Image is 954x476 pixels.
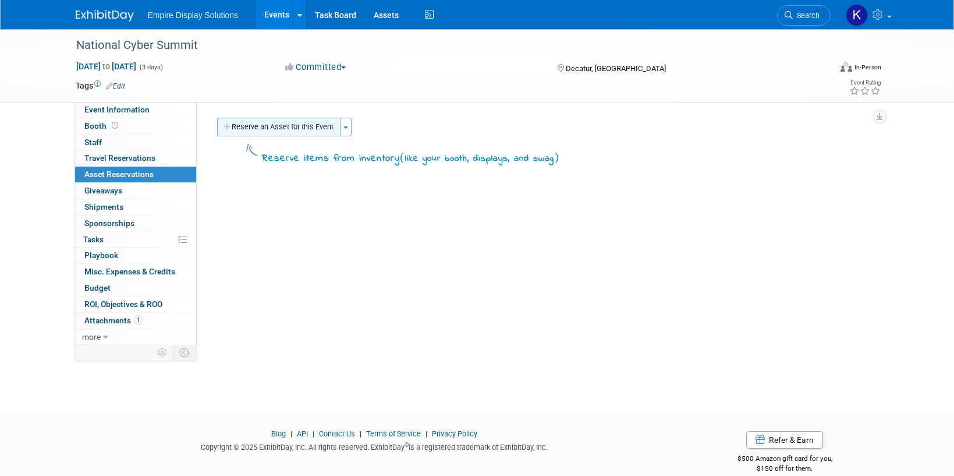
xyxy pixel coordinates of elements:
span: ) [554,151,559,163]
span: Booth not reserved yet [109,121,120,130]
sup: ® [405,442,409,448]
span: ROI, Objectives & ROO [84,299,162,309]
img: ExhibitDay [76,10,134,22]
a: Giveaways [75,183,196,199]
a: Shipments [75,199,196,215]
a: Asset Reservations [75,167,196,182]
a: API [297,429,308,438]
span: Playbook [84,251,118,260]
span: Attachments [84,316,143,325]
span: Asset Reservations [84,170,154,179]
a: Terms of Service [366,429,421,438]
a: more [75,329,196,345]
div: $150 off for them. [691,464,879,474]
span: (3 days) [139,64,163,71]
span: Search [793,11,820,20]
span: 1 [134,316,143,325]
a: Travel Reservations [75,150,196,166]
span: Decatur, [GEOGRAPHIC_DATA] [566,64,666,73]
span: Event Information [84,105,150,114]
span: | [310,429,317,438]
a: ROI, Objectives & ROO [75,297,196,312]
a: Search [777,5,831,26]
a: Privacy Policy [432,429,477,438]
a: Event Information [75,102,196,118]
a: Refer & Earn [746,431,823,449]
a: Booth [75,118,196,134]
div: Reserve items from inventory [262,150,559,166]
a: Attachments1 [75,313,196,329]
a: Sponsorships [75,216,196,231]
button: Reserve an Asset for this Event [217,118,341,136]
span: Shipments [84,202,123,211]
div: In-Person [854,63,881,72]
a: Budget [75,280,196,296]
span: like your booth, displays, and swag [405,152,554,165]
span: Empire Display Solutions [148,10,239,20]
span: to [101,62,112,71]
a: Playbook [75,248,196,263]
span: Booth [84,121,120,131]
span: Misc. Expenses & Credits [84,267,175,276]
div: National Cyber Summit [72,35,813,56]
span: ( [400,151,405,163]
span: Giveaways [84,186,122,195]
td: Toggle Event Tabs [172,345,196,360]
span: Travel Reservations [84,153,155,163]
div: Event Rating [849,80,881,86]
span: | [423,429,430,438]
td: Personalize Event Tab Strip [153,345,173,360]
a: Edit [106,82,125,90]
span: more [82,332,101,341]
div: $500 Amazon gift card for you, [691,446,879,473]
span: Tasks [83,235,104,244]
a: Blog [271,429,286,438]
img: Format-Inperson.png [840,62,852,72]
span: Budget [84,283,111,292]
img: Katelyn Hurlock [846,4,868,26]
a: Misc. Expenses & Credits [75,264,196,280]
a: Contact Us [319,429,355,438]
span: [DATE] [DATE] [76,61,137,72]
a: Tasks [75,232,196,248]
div: Copyright © 2025 ExhibitDay, Inc. All rights reserved. ExhibitDay is a registered trademark of Ex... [76,439,674,453]
a: Staff [75,135,196,150]
button: Committed [281,61,350,73]
span: Staff [84,137,102,147]
td: Tags [76,80,125,91]
span: | [357,429,364,438]
div: Event Format [762,61,882,78]
span: Sponsorships [84,218,134,228]
span: | [288,429,295,438]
